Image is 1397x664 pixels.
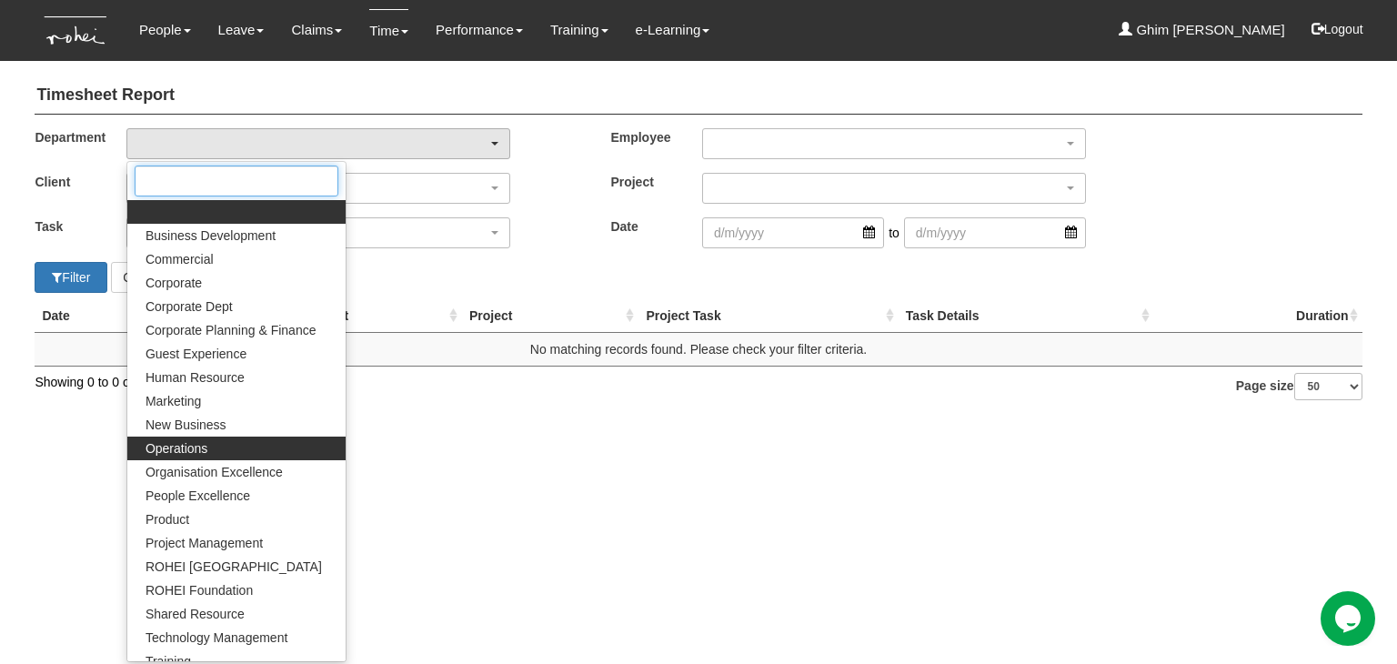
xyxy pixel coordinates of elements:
[111,262,196,293] button: Clear Filter
[306,299,462,333] th: Client : activate to sort column ascending
[369,9,408,52] a: Time
[146,368,245,387] span: Human Resource
[146,558,322,576] span: ROHEI [GEOGRAPHIC_DATA]
[597,173,688,191] label: Project
[904,217,1086,248] input: d/m/yyyy
[35,299,172,333] th: Date : activate to sort column ascending
[146,250,214,268] span: Commercial
[21,217,112,236] label: Task
[291,9,342,51] a: Claims
[146,605,245,623] span: Shared Resource
[218,9,265,51] a: Leave
[146,297,233,316] span: Corporate Dept
[35,332,1362,366] td: No matching records found. Please check your filter criteria.
[135,166,338,196] input: Search
[146,416,226,434] span: New Business
[146,510,189,528] span: Product
[139,9,191,51] a: People
[146,487,250,505] span: People Excellence
[1321,591,1379,646] iframe: chat widget
[1294,373,1362,400] select: Page size
[35,77,1362,115] h4: Timesheet Report
[35,262,107,293] button: Filter
[146,534,263,552] span: Project Management
[1119,9,1285,51] a: Ghim [PERSON_NAME]
[146,463,283,481] span: Organisation Excellence
[597,128,688,146] label: Employee
[146,629,287,647] span: Technology Management
[462,299,639,333] th: Project : activate to sort column ascending
[899,299,1155,333] th: Task Details : activate to sort column ascending
[636,9,710,51] a: e-Learning
[638,299,898,333] th: Project Task : activate to sort column ascending
[21,173,112,191] label: Client
[1236,373,1362,400] label: Page size
[146,392,201,410] span: Marketing
[436,9,523,51] a: Performance
[21,128,112,146] label: Department
[146,274,202,292] span: Corporate
[146,581,253,599] span: ROHEI Foundation
[146,439,207,458] span: Operations
[146,345,246,363] span: Guest Experience
[597,217,688,236] label: Date
[146,321,317,339] span: Corporate Planning & Finance
[146,226,276,245] span: Business Development
[884,217,904,248] span: to
[702,217,884,248] input: d/m/yyyy
[1154,299,1362,333] th: Duration : activate to sort column ascending
[550,9,608,51] a: Training
[1299,7,1376,51] button: Logout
